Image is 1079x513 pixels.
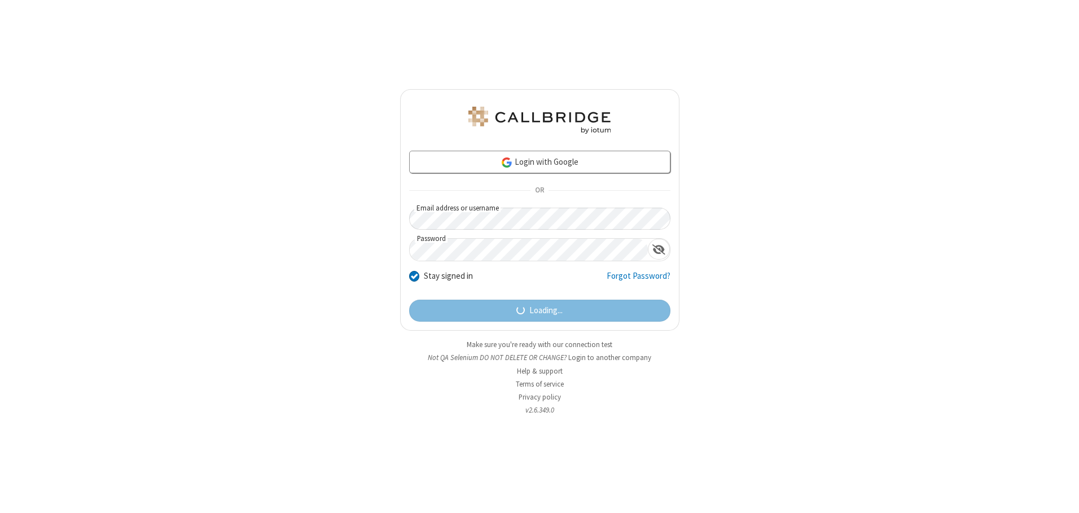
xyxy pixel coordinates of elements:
li: Not QA Selenium DO NOT DELETE OR CHANGE? [400,352,679,363]
a: Help & support [517,366,563,376]
a: Forgot Password? [607,270,670,291]
a: Make sure you're ready with our connection test [467,340,612,349]
a: Terms of service [516,379,564,389]
button: Login to another company [568,352,651,363]
div: Show password [648,239,670,260]
label: Stay signed in [424,270,473,283]
a: Login with Google [409,151,670,173]
a: Privacy policy [519,392,561,402]
span: Loading... [529,304,563,317]
span: OR [530,183,549,199]
img: google-icon.png [501,156,513,169]
button: Loading... [409,300,670,322]
input: Password [410,239,648,261]
input: Email address or username [409,208,670,230]
img: QA Selenium DO NOT DELETE OR CHANGE [466,107,613,134]
li: v2.6.349.0 [400,405,679,415]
